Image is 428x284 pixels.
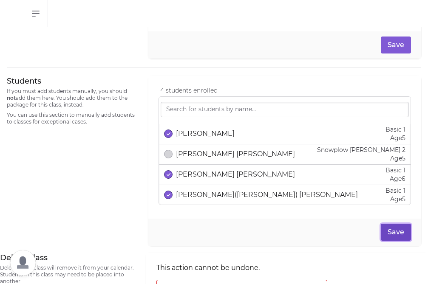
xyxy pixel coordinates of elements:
p: Age 6 [385,174,405,183]
input: Search for students by name... [161,102,409,117]
p: If you must add students manually, you should add them here. You should add them to the package f... [7,88,138,108]
p: Basic 1 [385,166,405,174]
p: [PERSON_NAME]([PERSON_NAME]) [PERSON_NAME] [176,190,358,200]
p: 4 students enrolled [160,86,411,95]
p: [PERSON_NAME] [PERSON_NAME] [176,169,295,180]
a: Open chat [10,250,36,276]
p: Age 5 [385,134,405,142]
h3: Students [7,76,138,86]
p: [PERSON_NAME] [176,129,235,139]
button: select date [164,150,173,158]
p: Age 5 [385,195,405,203]
button: Save [381,37,411,53]
p: Snowplow [PERSON_NAME] 2 [317,146,405,154]
p: This action cannot be undone. [156,263,327,273]
p: Basic 1 [385,125,405,134]
p: Age 5 [317,154,405,163]
p: [PERSON_NAME] [PERSON_NAME] [176,149,295,159]
button: select date [164,129,173,138]
button: select date [164,170,173,179]
p: You can use this section to manually add students to classes for exceptional cases. [7,112,138,125]
button: select date [164,191,173,199]
span: not [7,95,16,101]
button: Save [381,224,411,241]
p: Basic 1 [385,186,405,195]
